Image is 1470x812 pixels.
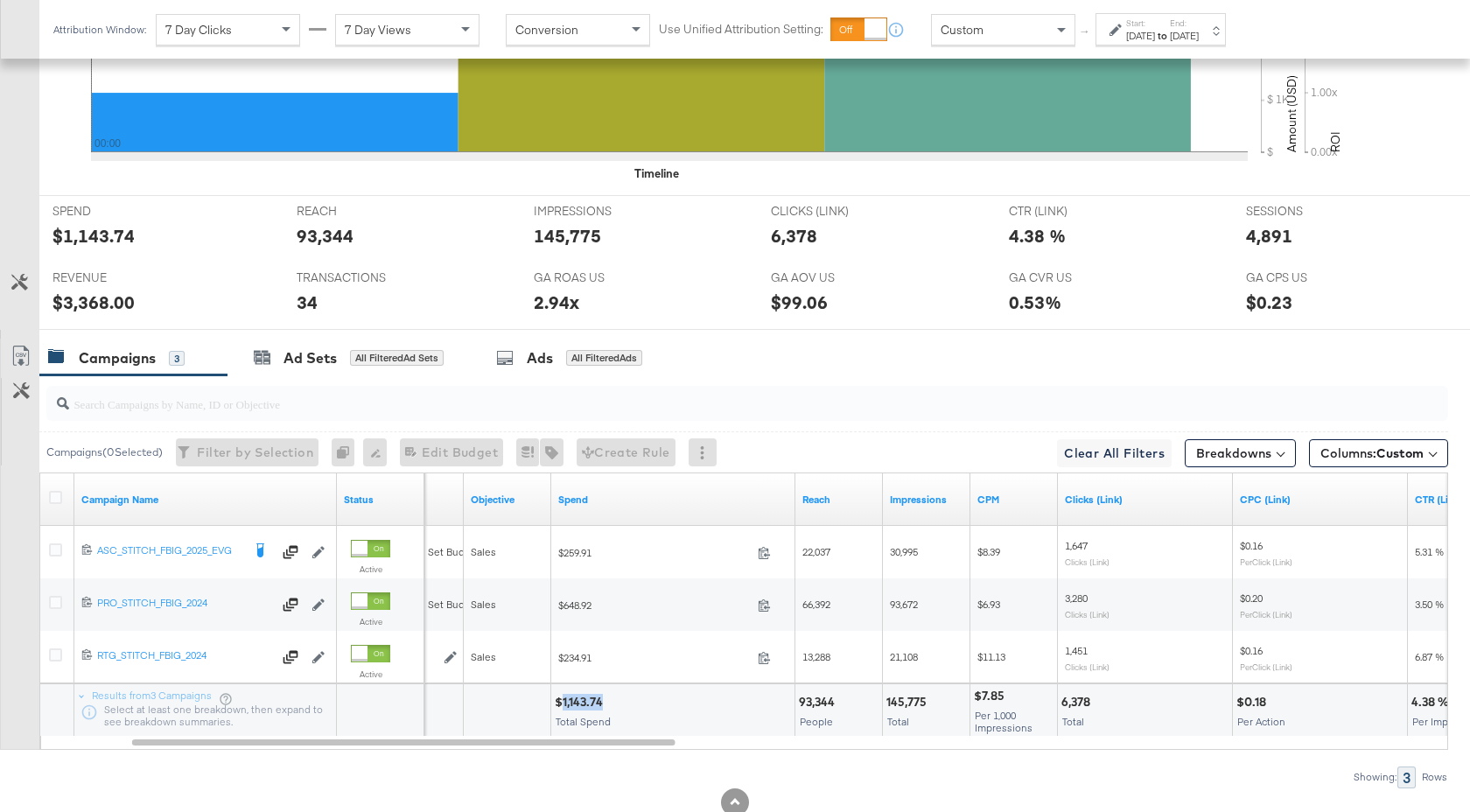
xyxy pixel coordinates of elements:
span: 7 Day Views [345,22,411,38]
div: All Filtered Ads [566,350,642,366]
div: Campaigns ( 0 Selected) [46,444,163,460]
a: The number of people your ad was served to. [802,493,876,507]
div: 145,775 [886,694,932,710]
span: 93,672 [890,598,918,611]
span: Total [887,715,909,728]
span: $259.91 [558,546,751,559]
text: ROI [1327,131,1343,152]
sub: Per Click (Link) [1240,556,1292,567]
span: $11.13 [977,650,1005,663]
span: ↑ [1077,30,1094,36]
a: The average cost for each link click you've received from your ad. [1240,493,1401,507]
span: 22,037 [802,545,830,558]
span: SPEND [52,203,184,220]
a: Shows the current state of your Ad Campaign. [344,493,417,507]
div: 0.53% [1009,290,1061,315]
div: 6,378 [771,223,817,248]
text: Amount (USD) [1284,75,1299,152]
span: GA CPS US [1246,269,1377,286]
span: IMPRESSIONS [534,203,665,220]
strong: to [1155,29,1170,42]
span: 6.87 % [1415,650,1444,663]
div: RTG_STITCH_FBIG_2024 [97,648,272,662]
span: Total [1062,715,1084,728]
div: [DATE] [1126,29,1155,43]
span: Conversion [515,22,578,38]
label: Use Unified Attribution Setting: [659,21,823,38]
input: Search Campaigns by Name, ID or Objective [69,380,1321,414]
span: 66,392 [802,598,830,611]
span: GA AOV US [771,269,902,286]
span: People [800,715,833,728]
div: $3,368.00 [52,290,135,315]
div: 93,344 [297,223,353,248]
div: Timeline [634,165,679,182]
span: Per Action [1237,715,1285,728]
button: Clear All Filters [1057,439,1172,467]
a: The average cost you've paid to have 1,000 impressions of your ad. [977,493,1051,507]
label: Active [351,563,390,575]
sub: Per Click (Link) [1240,609,1292,619]
div: $99.06 [771,290,828,315]
span: CLICKS (LINK) [771,203,902,220]
span: 13,288 [802,650,830,663]
span: $6.93 [977,598,1000,611]
div: All Filtered Ad Sets [350,350,444,366]
span: 5.31 % [1415,545,1444,558]
span: 21,108 [890,650,918,663]
div: PRO_STITCH_FBIG_2024 [97,596,272,610]
div: Rows [1421,771,1448,783]
span: Sales [471,545,496,558]
span: $0.20 [1240,591,1263,605]
div: 6,378 [1061,694,1095,710]
sub: Per Click (Link) [1240,661,1292,672]
label: End: [1170,17,1199,29]
a: Your campaign's objective. [471,493,544,507]
span: SESSIONS [1246,203,1377,220]
span: GA CVR US [1009,269,1140,286]
sub: Clicks (Link) [1065,661,1109,672]
span: 3.50 % [1415,598,1444,611]
div: 4.38 % [1411,694,1454,710]
div: 145,775 [534,223,601,248]
span: $648.92 [558,598,751,612]
div: $7.85 [974,688,1010,704]
div: 4.38 % [1009,223,1066,248]
span: GA ROAS US [534,269,665,286]
div: Attribution Window: [52,24,147,36]
span: CTR (LINK) [1009,203,1140,220]
div: Showing: [1353,771,1397,783]
a: The total amount spent to date. [558,493,788,507]
div: 93,344 [799,694,840,710]
span: Custom [1376,445,1424,461]
a: ASC_STITCH_FBIG_2025_EVG [97,543,241,561]
div: 3 [1397,766,1416,788]
button: Breakdowns [1185,439,1296,467]
a: RTG_STITCH_FBIG_2024 [97,648,272,666]
div: ASC_STITCH_FBIG_2025_EVG [97,543,241,557]
span: Sales [471,650,496,663]
div: [DATE] [1170,29,1199,43]
span: Clear All Filters [1064,443,1165,465]
label: Start: [1126,17,1155,29]
label: Active [351,616,390,627]
a: Your campaign name. [81,493,330,507]
span: 1,451 [1065,644,1088,657]
label: Active [351,668,390,680]
span: Total Spend [556,715,611,728]
div: Using Ad Set Budget [383,545,480,559]
span: REVENUE [52,269,184,286]
span: Per 1,000 Impressions [975,709,1032,734]
div: 4,891 [1246,223,1292,248]
span: 7 Day Clicks [165,22,232,38]
span: $0.16 [1240,539,1263,552]
div: Campaigns [79,348,156,368]
span: 30,995 [890,545,918,558]
div: $1,143.74 [555,694,608,710]
span: 3,280 [1065,591,1088,605]
span: $234.91 [558,651,751,664]
div: Ads [527,348,553,368]
div: $1,143.74 [52,223,135,248]
a: The number of clicks on links appearing on your ad or Page that direct people to your sites off F... [1065,493,1226,507]
div: 3 [169,351,185,367]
